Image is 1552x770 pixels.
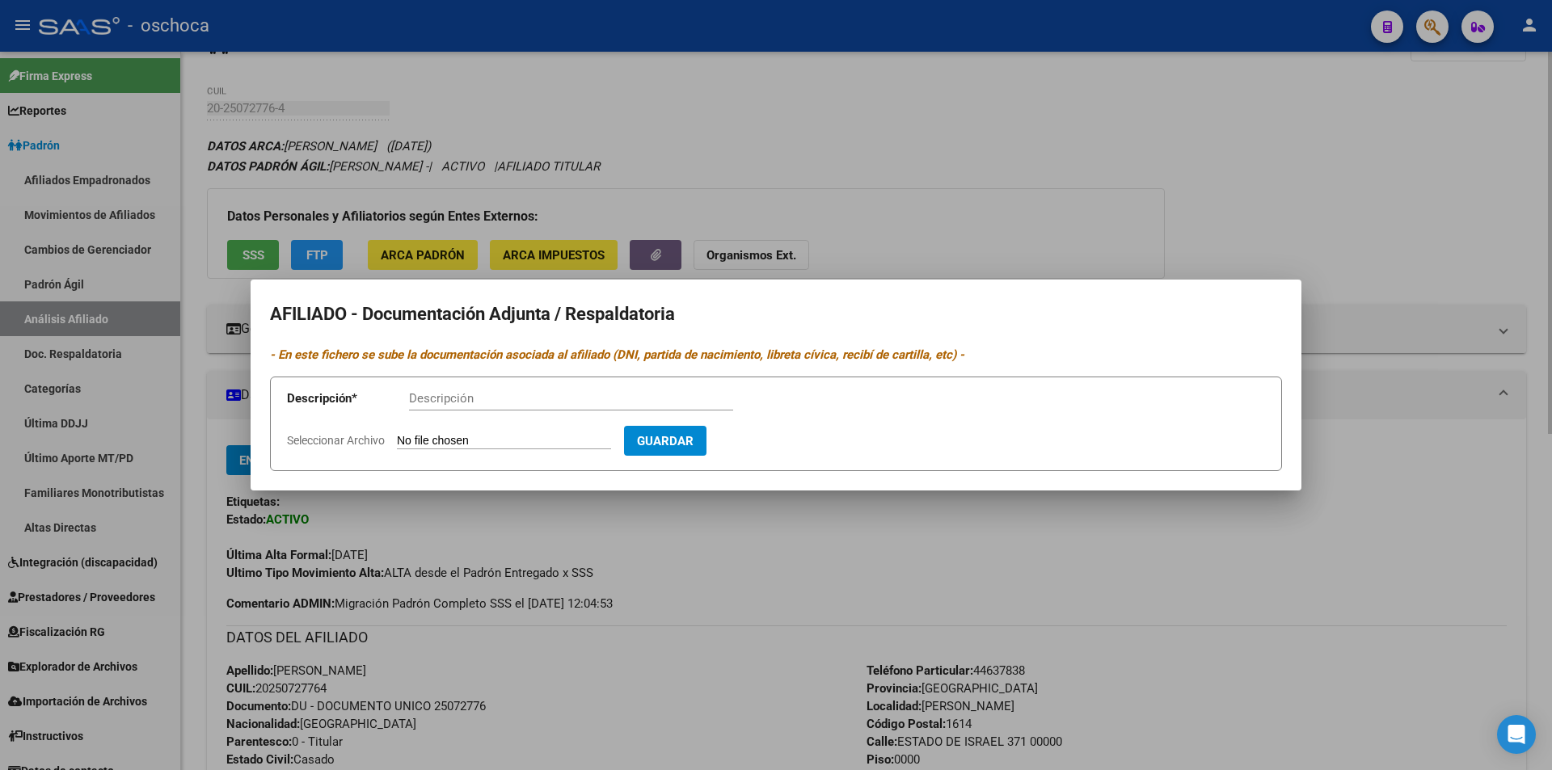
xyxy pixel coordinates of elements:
[1497,715,1536,754] div: Open Intercom Messenger
[637,434,694,448] span: Guardar
[270,347,964,362] i: - En este fichero se sube la documentación asociada al afiliado (DNI, partida de nacimiento, libr...
[270,299,1282,330] h2: AFILIADO - Documentación Adjunta / Respaldatoria
[287,389,409,408] p: Descripción
[287,434,385,447] span: Seleccionar Archivo
[624,426,706,456] button: Guardar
